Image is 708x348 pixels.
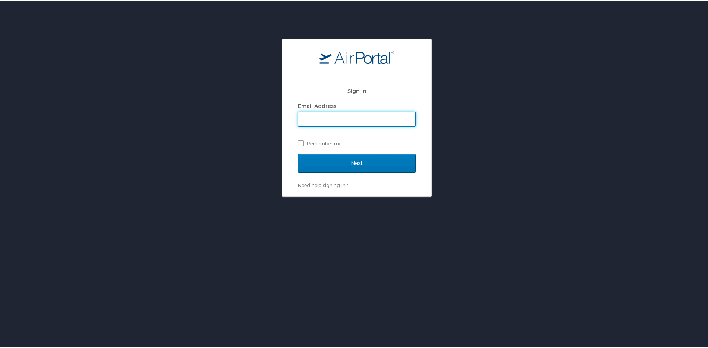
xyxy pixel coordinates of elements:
[298,181,348,187] a: Need help signing in?
[298,85,416,94] h2: Sign In
[298,152,416,171] input: Next
[298,136,416,147] label: Remember me
[319,49,394,62] img: logo
[298,101,336,108] label: Email Address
